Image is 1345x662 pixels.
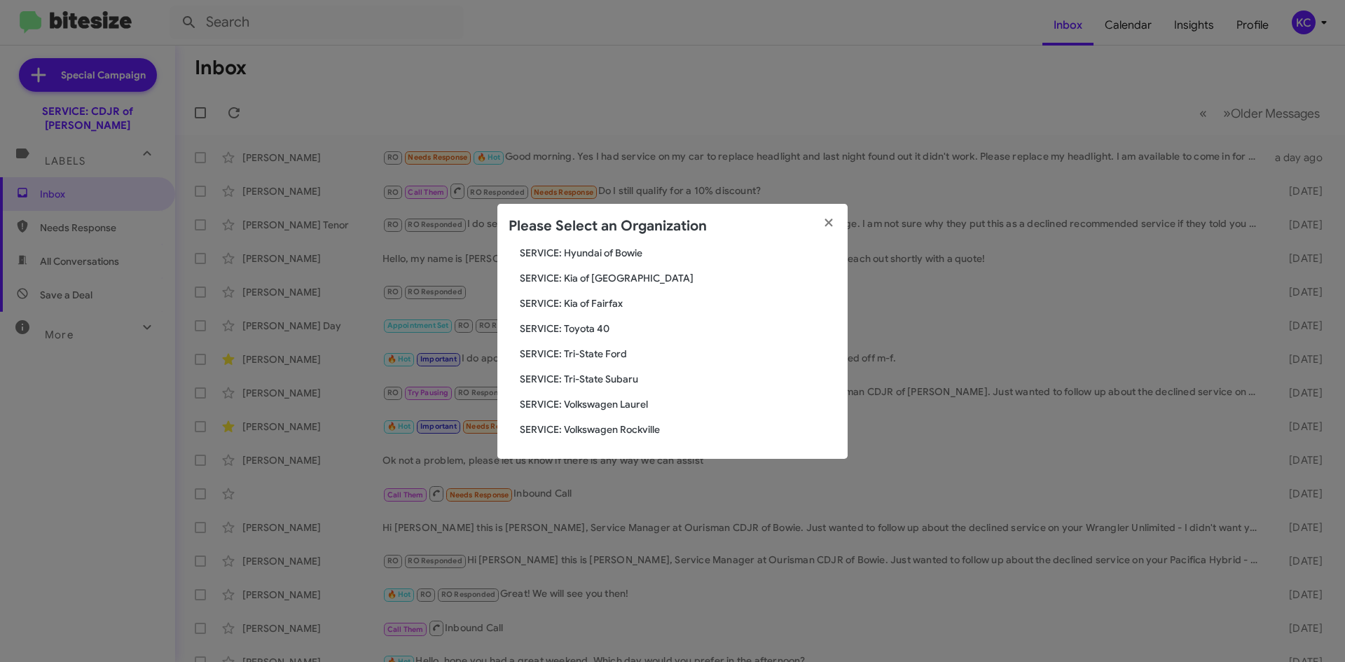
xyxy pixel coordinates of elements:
span: SERVICE: Kia of Fairfax [520,296,836,310]
span: SERVICE: Volkswagen Rockville [520,422,836,436]
span: SERVICE: Tri-State Ford [520,347,836,361]
span: SERVICE: Toyota 40 [520,322,836,336]
span: SERVICE: Kia of [GEOGRAPHIC_DATA] [520,271,836,285]
h2: Please Select an Organization [509,215,707,237]
span: SERVICE: Tri-State Subaru [520,372,836,386]
span: SERVICE: Hyundai of Bowie [520,246,836,260]
span: SERVICE: Volkswagen Laurel [520,397,836,411]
